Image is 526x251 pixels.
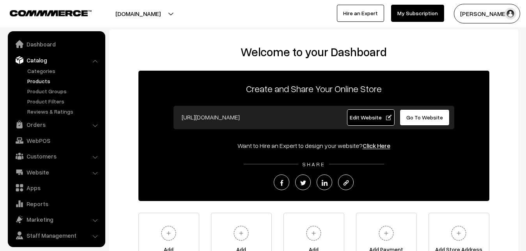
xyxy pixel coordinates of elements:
[391,5,444,22] a: My Subscription
[10,37,103,51] a: Dashboard
[298,161,329,167] span: SHARE
[117,45,510,59] h2: Welcome to your Dashboard
[25,87,103,95] a: Product Groups
[25,97,103,105] a: Product Filters
[303,223,324,244] img: plus.svg
[10,212,103,226] a: Marketing
[10,53,103,67] a: Catalog
[10,181,103,195] a: Apps
[158,223,179,244] img: plus.svg
[350,114,391,121] span: Edit Website
[337,5,384,22] a: Hire an Expert
[25,77,103,85] a: Products
[448,223,469,244] img: plus.svg
[10,165,103,179] a: Website
[363,142,390,150] a: Click Here
[10,197,103,211] a: Reports
[10,10,92,16] img: COMMMERCE
[10,228,103,242] a: Staff Management
[230,223,252,244] img: plus.svg
[138,82,489,96] p: Create and Share Your Online Store
[88,4,188,23] button: [DOMAIN_NAME]
[10,8,78,17] a: COMMMERCE
[10,149,103,163] a: Customers
[25,67,103,75] a: Categories
[454,4,520,23] button: [PERSON_NAME]
[10,134,103,148] a: WebPOS
[400,109,450,126] a: Go To Website
[25,107,103,116] a: Reviews & Ratings
[505,8,516,20] img: user
[138,141,489,150] div: Want to Hire an Expert to design your website?
[10,117,103,132] a: Orders
[375,223,397,244] img: plus.svg
[406,114,443,121] span: Go To Website
[347,109,395,126] a: Edit Website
